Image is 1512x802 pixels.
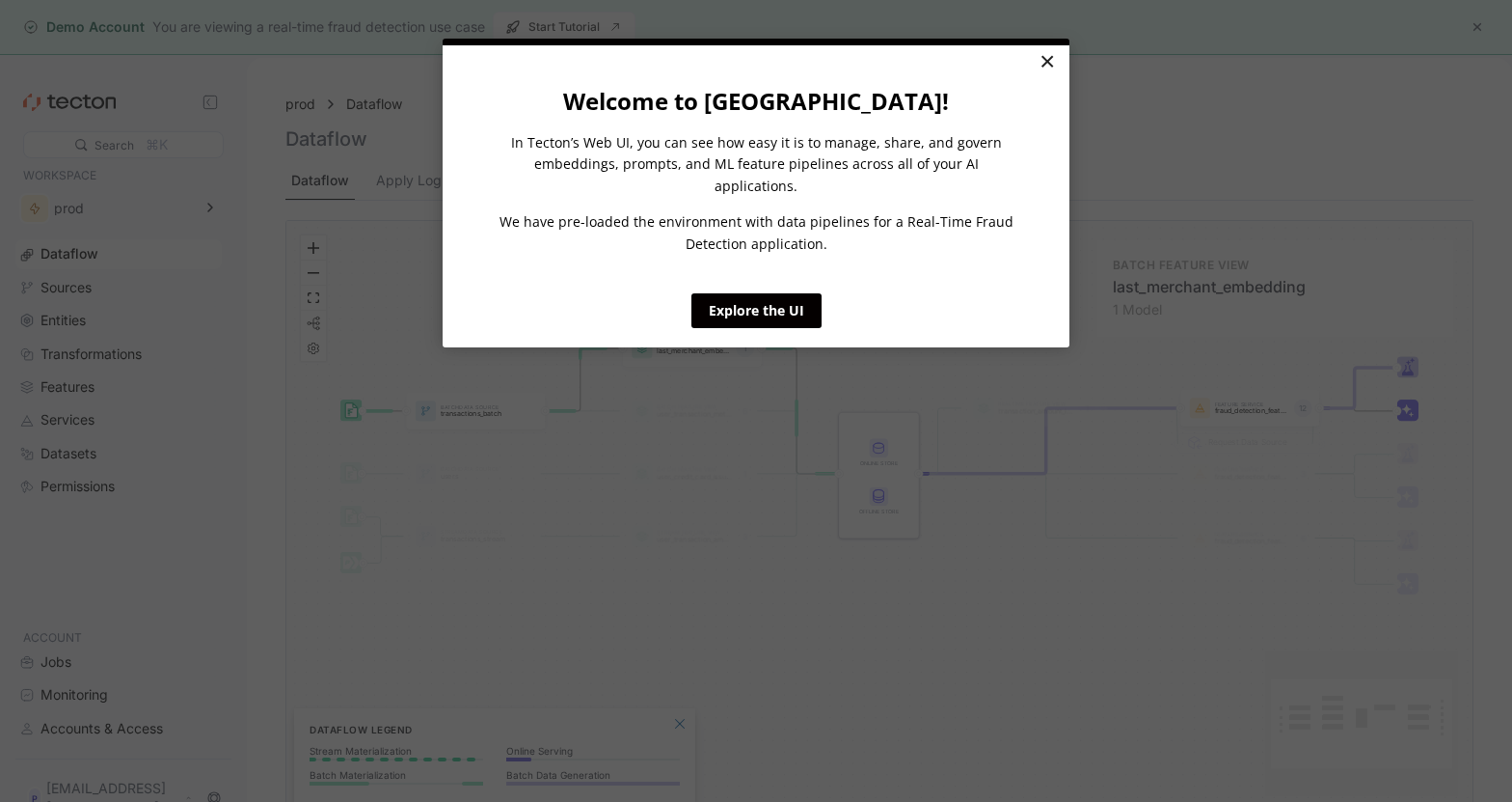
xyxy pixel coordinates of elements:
a: Close modal [1030,45,1064,80]
div: current step [443,39,1069,45]
strong: Welcome to [GEOGRAPHIC_DATA]! [563,85,949,117]
p: We have pre-loaded the environment with data pipelines for a Real-Time Fraud Detection application. [495,211,1017,255]
p: In Tecton’s Web UI, you can see how easy it is to manage, share, and govern embeddings, prompts, ... [495,132,1017,197]
a: Explore the UI [691,293,822,328]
